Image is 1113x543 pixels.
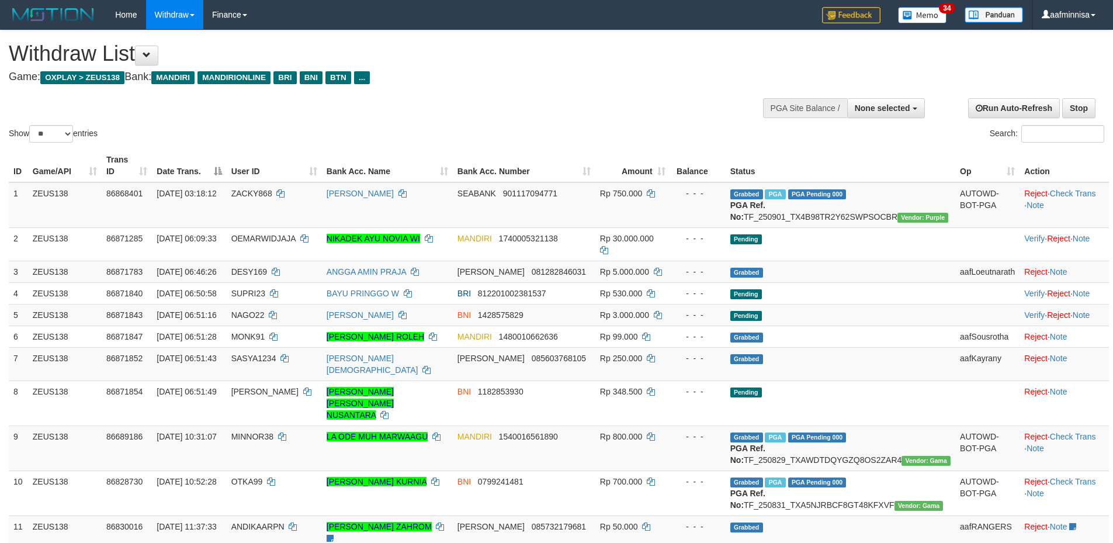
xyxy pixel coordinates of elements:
[273,71,296,84] span: BRI
[965,7,1023,23] img: panduan.png
[9,326,28,347] td: 6
[327,354,418,375] a: [PERSON_NAME][DEMOGRAPHIC_DATA]
[157,189,216,198] span: [DATE] 03:18:12
[499,234,558,243] span: Copy 1740005321138 to clipboard
[1050,387,1067,396] a: Note
[457,234,492,243] span: MANDIRI
[675,309,721,321] div: - - -
[765,189,785,199] span: Marked by aaftrukkakada
[457,332,492,341] span: MANDIRI
[9,304,28,326] td: 5
[730,200,765,222] b: PGA Ref. No:
[600,387,642,396] span: Rp 348.500
[327,332,424,341] a: [PERSON_NAME] ROLEH
[9,71,730,83] h4: Game: Bank:
[675,386,721,397] div: - - -
[955,326,1020,347] td: aafSousrotha
[1027,200,1044,210] a: Note
[231,354,276,363] span: SASYA1234
[29,125,73,143] select: Showentries
[822,7,880,23] img: Feedback.jpg
[28,471,102,516] td: ZEUS138
[1050,432,1096,441] a: Check Trans
[9,261,28,282] td: 3
[730,478,763,487] span: Grabbed
[1020,471,1109,516] td: · ·
[1027,489,1044,498] a: Note
[1050,332,1067,341] a: Note
[1073,289,1090,298] a: Note
[1073,310,1090,320] a: Note
[106,189,143,198] span: 86868401
[1024,189,1048,198] a: Reject
[227,149,322,182] th: User ID: activate to sort column ascending
[1047,234,1070,243] a: Reject
[765,478,785,487] span: Marked by aafsreyleap
[9,182,28,228] td: 1
[600,234,654,243] span: Rp 30.000.000
[847,98,925,118] button: None selected
[106,432,143,441] span: 86689186
[1024,234,1045,243] a: Verify
[478,310,523,320] span: Copy 1428575829 to clipboard
[106,267,143,276] span: 86871783
[1020,182,1109,228] td: · ·
[28,282,102,304] td: ZEUS138
[600,522,638,531] span: Rp 50.000
[1021,125,1104,143] input: Search:
[325,71,351,84] span: BTN
[152,149,226,182] th: Date Trans.: activate to sort column descending
[1020,326,1109,347] td: ·
[894,501,944,511] span: Vendor URL: https://trx31.1velocity.biz
[102,149,152,182] th: Trans ID: activate to sort column ascending
[897,213,948,223] span: Vendor URL: https://trx4.1velocity.biz
[106,289,143,298] span: 86871840
[28,261,102,282] td: ZEUS138
[902,456,951,466] span: Vendor URL: https://trx31.1velocity.biz
[106,477,143,486] span: 86828730
[9,426,28,471] td: 9
[955,149,1020,182] th: Op: activate to sort column ascending
[1073,234,1090,243] a: Note
[955,471,1020,516] td: AUTOWD-BOT-PGA
[730,268,763,278] span: Grabbed
[157,387,216,396] span: [DATE] 06:51:49
[670,149,726,182] th: Balance
[106,387,143,396] span: 86871854
[726,149,955,182] th: Status
[9,347,28,381] td: 7
[28,381,102,426] td: ZEUS138
[106,310,143,320] span: 86871843
[1050,189,1096,198] a: Check Trans
[354,71,370,84] span: ...
[300,71,323,84] span: BNI
[675,476,721,487] div: - - -
[28,326,102,347] td: ZEUS138
[675,233,721,244] div: - - -
[1020,149,1109,182] th: Action
[231,332,265,341] span: MONK91
[1020,347,1109,381] td: ·
[675,188,721,199] div: - - -
[726,426,955,471] td: TF_250829_TXAWDTDQYGZQ8OS2ZAR4
[675,331,721,343] div: - - -
[1024,267,1048,276] a: Reject
[151,71,195,84] span: MANDIRI
[28,182,102,228] td: ZEUS138
[955,261,1020,282] td: aafLoeutnarath
[532,354,586,363] span: Copy 085603768105 to clipboard
[1020,227,1109,261] td: · ·
[730,489,765,510] b: PGA Ref. No:
[730,311,762,321] span: Pending
[327,234,420,243] a: NIKADEK AYU NOVIA WI
[1024,387,1048,396] a: Reject
[157,432,216,441] span: [DATE] 10:31:07
[1050,267,1067,276] a: Note
[457,289,471,298] span: BRI
[788,478,847,487] span: PGA Pending
[9,282,28,304] td: 4
[157,289,216,298] span: [DATE] 06:50:58
[231,387,299,396] span: [PERSON_NAME]
[855,103,910,113] span: None selected
[231,522,285,531] span: ANDIKAARPN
